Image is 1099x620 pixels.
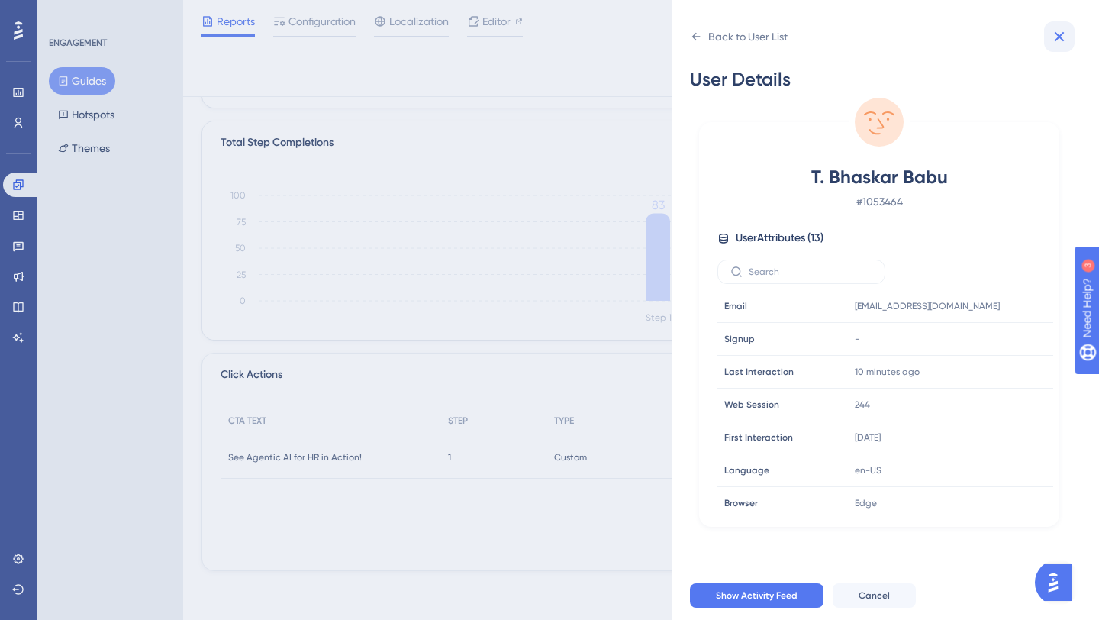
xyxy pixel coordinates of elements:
[724,366,794,378] span: Last Interaction
[736,229,823,247] span: User Attributes ( 13 )
[708,27,788,46] div: Back to User List
[745,192,1014,211] span: # 1053464
[855,300,1000,312] span: [EMAIL_ADDRESS][DOMAIN_NAME]
[855,497,877,509] span: Edge
[724,399,779,411] span: Web Session
[855,367,920,377] time: 10 minutes ago
[106,8,111,20] div: 3
[1035,560,1081,605] iframe: UserGuiding AI Assistant Launcher
[745,165,1014,189] span: T. Bhaskar Babu
[855,464,881,476] span: en-US
[724,300,747,312] span: Email
[855,333,859,345] span: -
[855,399,870,411] span: 244
[690,67,1068,92] div: User Details
[855,432,881,443] time: [DATE]
[36,4,95,22] span: Need Help?
[833,583,916,608] button: Cancel
[716,589,798,602] span: Show Activity Feed
[724,464,769,476] span: Language
[690,583,823,608] button: Show Activity Feed
[724,497,758,509] span: Browser
[724,333,755,345] span: Signup
[859,589,890,602] span: Cancel
[749,266,872,277] input: Search
[724,431,793,444] span: First Interaction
